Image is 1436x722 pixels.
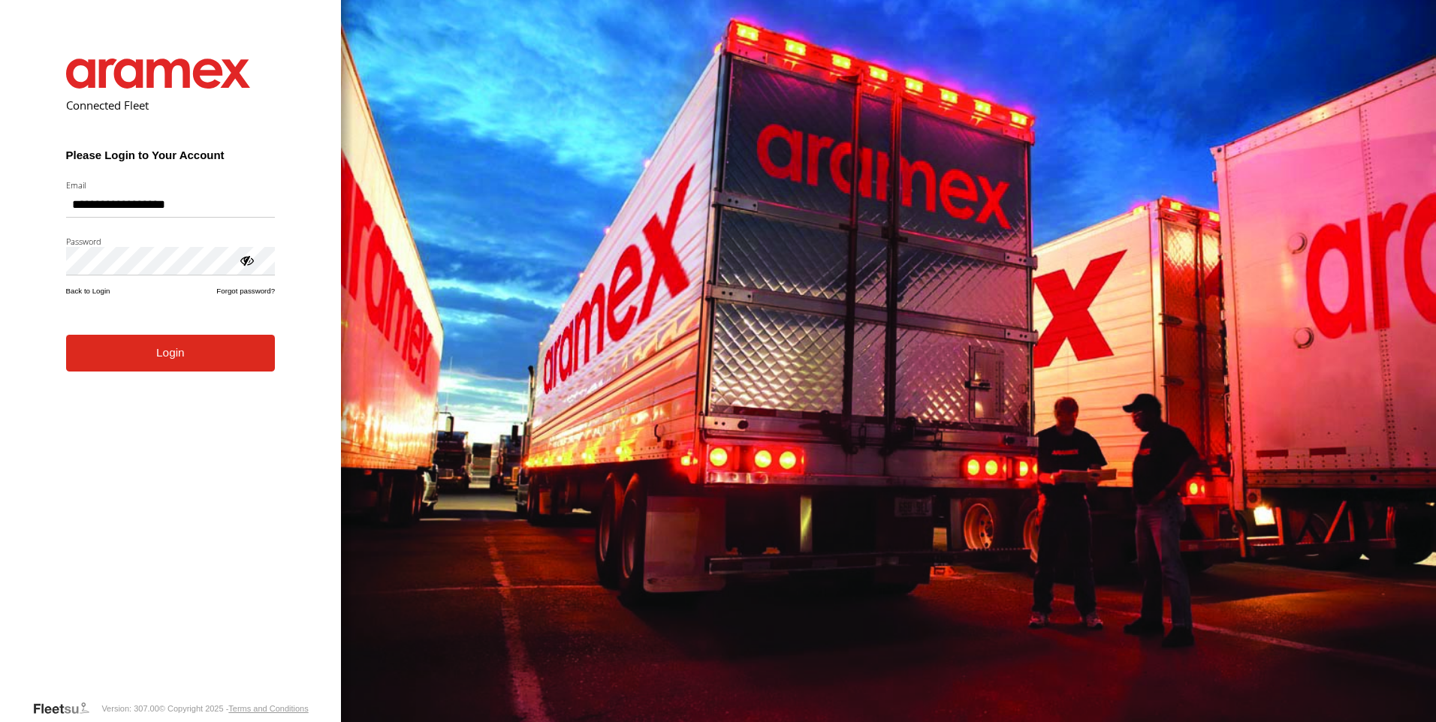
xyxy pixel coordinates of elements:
a: Back to Login [66,287,110,295]
button: Login [66,335,276,372]
a: Forgot password? [216,287,275,295]
a: Terms and Conditions [228,704,308,713]
div: © Copyright 2025 - [159,704,309,713]
label: Password [66,236,276,247]
a: Visit our Website [32,701,101,716]
label: Email [66,179,276,191]
h3: Please Login to Your Account [66,149,276,161]
h2: Connected Fleet [66,98,276,113]
img: Aramex [66,59,251,89]
div: Version: 307.00 [101,704,158,713]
